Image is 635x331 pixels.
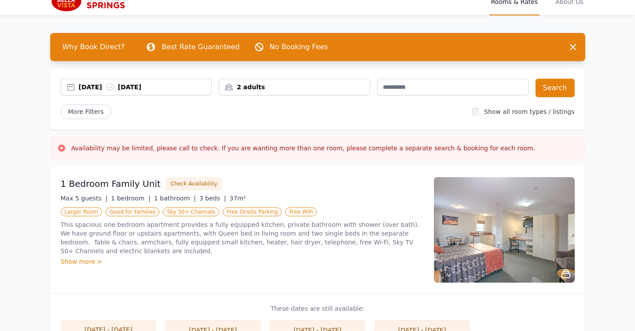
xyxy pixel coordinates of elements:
div: Show more > [61,257,423,266]
p: No Booking Fees [270,42,328,52]
span: Max 5 guests | [61,195,108,202]
p: These dates are still available: [61,304,575,313]
span: Free WiFi [285,207,317,216]
div: 2 adults [219,83,370,91]
span: Larger Room [61,207,103,216]
span: Free Onsite Parking [223,207,282,216]
span: 1 bathroom | [154,195,196,202]
button: Search [536,79,575,97]
span: More Filters [61,104,111,119]
p: This spacious one bedroom apartment provides a fully equipped kitchen, private bathroom with show... [61,220,423,255]
span: 37m² [230,195,246,202]
span: Good for Families [106,207,159,216]
p: Best Rate Guaranteed [162,42,239,52]
span: 3 beds | [199,195,226,202]
span: 1 bedroom | [111,195,150,202]
span: Why Book Direct? [55,38,132,56]
label: Show all room types / listings [484,108,574,115]
span: Sky 50+ Channels [163,207,219,216]
h3: Availability may be limited, please call to check. If you are wanting more than one room, please ... [71,144,536,153]
h3: 1 Bedroom Family Unit [61,178,161,190]
div: [DATE] [DATE] [79,83,212,91]
button: Check Availability [166,177,222,190]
